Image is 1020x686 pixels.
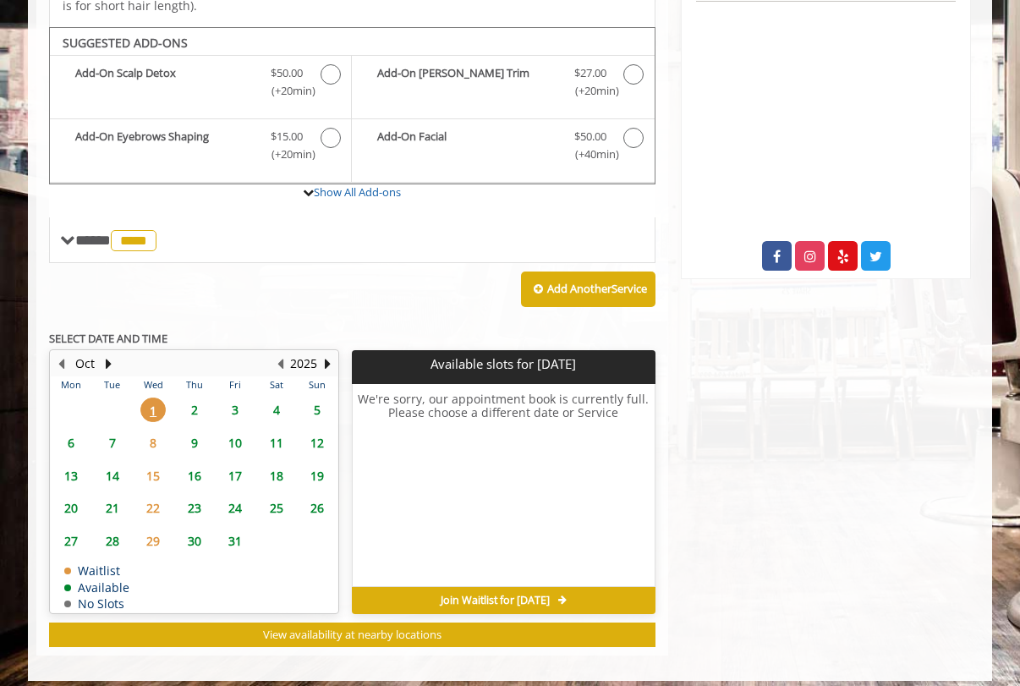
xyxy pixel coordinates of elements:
[173,376,214,393] th: Thu
[547,281,647,296] b: Add Another Service
[58,529,84,553] span: 27
[100,464,125,488] span: 14
[51,426,91,459] td: Select day6
[215,459,255,492] td: Select day17
[58,464,84,488] span: 13
[173,524,214,557] td: Select day30
[360,64,645,104] label: Add-On Beard Trim
[64,597,129,610] td: No Slots
[360,128,645,167] label: Add-On Facial
[264,431,289,455] span: 11
[565,82,615,100] span: (+20min )
[222,496,248,520] span: 24
[58,64,343,104] label: Add-On Scalp Detox
[222,431,248,455] span: 10
[255,459,296,492] td: Select day18
[297,459,338,492] td: Select day19
[58,128,343,167] label: Add-On Eyebrows Shaping
[64,564,129,577] td: Waitlist
[222,398,248,422] span: 3
[75,64,254,100] b: Add-On Scalp Detox
[173,426,214,459] td: Select day9
[215,376,255,393] th: Fri
[297,492,338,525] td: Select day26
[133,524,173,557] td: Select day29
[133,426,173,459] td: Select day8
[51,459,91,492] td: Select day13
[140,464,166,488] span: 15
[377,128,557,163] b: Add-On Facial
[173,459,214,492] td: Select day16
[54,354,68,373] button: Previous Month
[49,623,655,647] button: View availability at nearby locations
[91,426,132,459] td: Select day7
[215,492,255,525] td: Select day24
[297,426,338,459] td: Select day12
[565,145,615,163] span: (+40min )
[574,128,606,145] span: $50.00
[377,64,557,100] b: Add-On [PERSON_NAME] Trim
[314,184,401,200] a: Show All Add-ons
[304,496,330,520] span: 26
[321,354,334,373] button: Next Year
[49,27,655,184] div: The Made Man Senior Barber Haircut Add-onS
[262,82,312,100] span: (+20min )
[441,594,550,607] span: Join Waitlist for [DATE]
[140,496,166,520] span: 22
[255,492,296,525] td: Select day25
[64,581,129,594] td: Available
[182,496,207,520] span: 23
[264,398,289,422] span: 4
[182,464,207,488] span: 16
[273,354,287,373] button: Previous Year
[101,354,115,373] button: Next Month
[264,496,289,520] span: 25
[215,524,255,557] td: Select day31
[262,145,312,163] span: (+20min )
[100,496,125,520] span: 21
[255,376,296,393] th: Sat
[49,331,167,346] b: SELECT DATE AND TIME
[63,35,188,51] b: SUGGESTED ADD-ONS
[133,393,173,426] td: Select day1
[91,524,132,557] td: Select day28
[173,393,214,426] td: Select day2
[58,431,84,455] span: 6
[51,524,91,557] td: Select day27
[271,128,303,145] span: $15.00
[304,398,330,422] span: 5
[304,464,330,488] span: 19
[182,529,207,553] span: 30
[304,431,330,455] span: 12
[75,354,95,373] button: Oct
[51,376,91,393] th: Mon
[271,64,303,82] span: $50.00
[140,529,166,553] span: 29
[100,431,125,455] span: 7
[58,496,84,520] span: 20
[255,393,296,426] td: Select day4
[297,393,338,426] td: Select day5
[263,627,441,642] span: View availability at nearby locations
[140,398,166,422] span: 1
[133,376,173,393] th: Wed
[75,128,254,163] b: Add-On Eyebrows Shaping
[91,492,132,525] td: Select day21
[182,431,207,455] span: 9
[222,529,248,553] span: 31
[297,376,338,393] th: Sun
[264,464,289,488] span: 18
[182,398,207,422] span: 2
[133,459,173,492] td: Select day15
[215,393,255,426] td: Select day3
[574,64,606,82] span: $27.00
[133,492,173,525] td: Select day22
[51,492,91,525] td: Select day20
[359,357,648,371] p: Available slots for [DATE]
[91,459,132,492] td: Select day14
[215,426,255,459] td: Select day10
[353,392,654,580] h6: We're sorry, our appointment book is currently full. Please choose a different date or Service
[290,354,317,373] button: 2025
[173,492,214,525] td: Select day23
[521,272,655,307] button: Add AnotherService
